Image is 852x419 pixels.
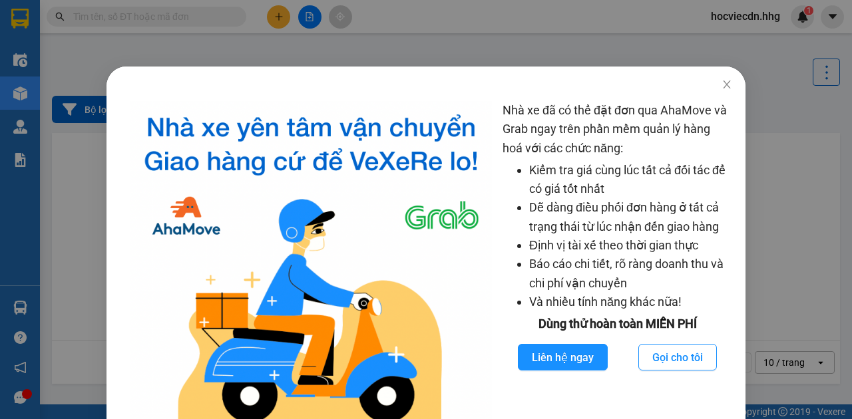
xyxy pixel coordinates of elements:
li: Kiểm tra giá cùng lúc tất cả đối tác để có giá tốt nhất [529,161,732,199]
button: Liên hệ ngay [518,344,608,370]
button: Gọi cho tôi [638,344,717,370]
span: Liên hệ ngay [532,349,594,366]
button: Close [708,67,745,104]
span: Gọi cho tôi [652,349,703,366]
li: Định vị tài xế theo thời gian thực [529,236,732,255]
li: Dễ dàng điều phối đơn hàng ở tất cả trạng thái từ lúc nhận đến giao hàng [529,198,732,236]
div: Dùng thử hoàn toàn MIỄN PHÍ [503,315,732,333]
span: close [722,79,732,90]
li: Báo cáo chi tiết, rõ ràng doanh thu và chi phí vận chuyển [529,255,732,293]
li: Và nhiều tính năng khác nữa! [529,293,732,311]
